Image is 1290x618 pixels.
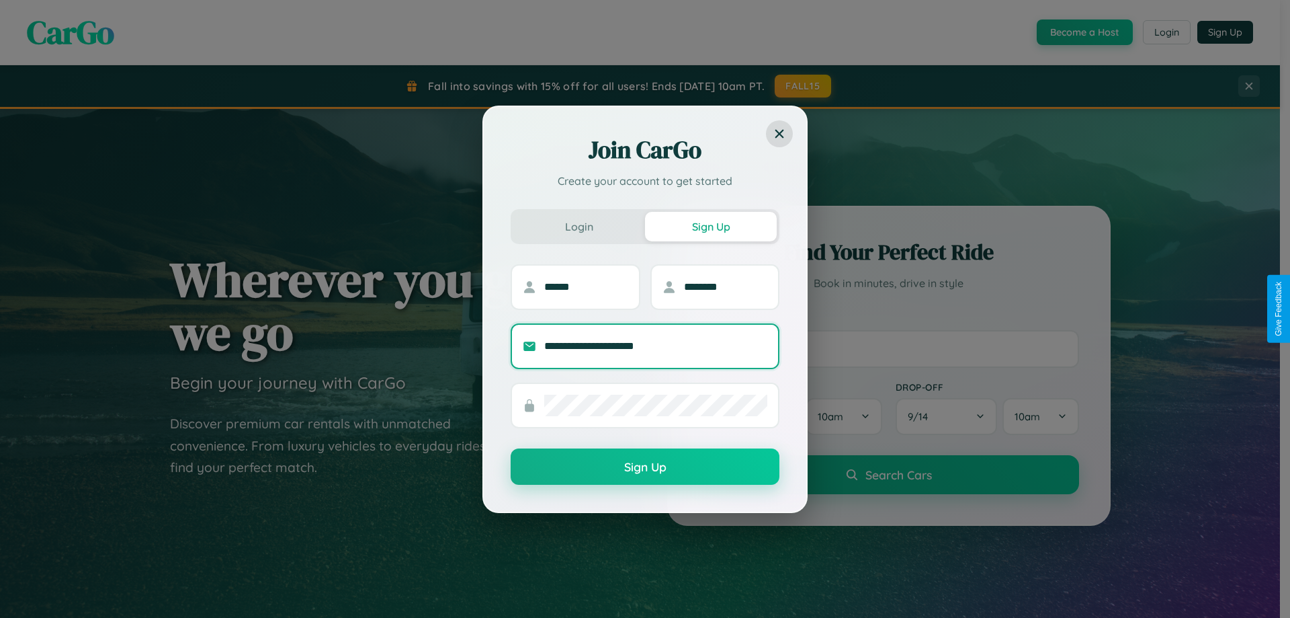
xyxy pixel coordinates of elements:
button: Sign Up [645,212,777,241]
button: Login [513,212,645,241]
div: Give Feedback [1274,282,1283,336]
h2: Join CarGo [511,134,779,166]
button: Sign Up [511,449,779,485]
p: Create your account to get started [511,173,779,189]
